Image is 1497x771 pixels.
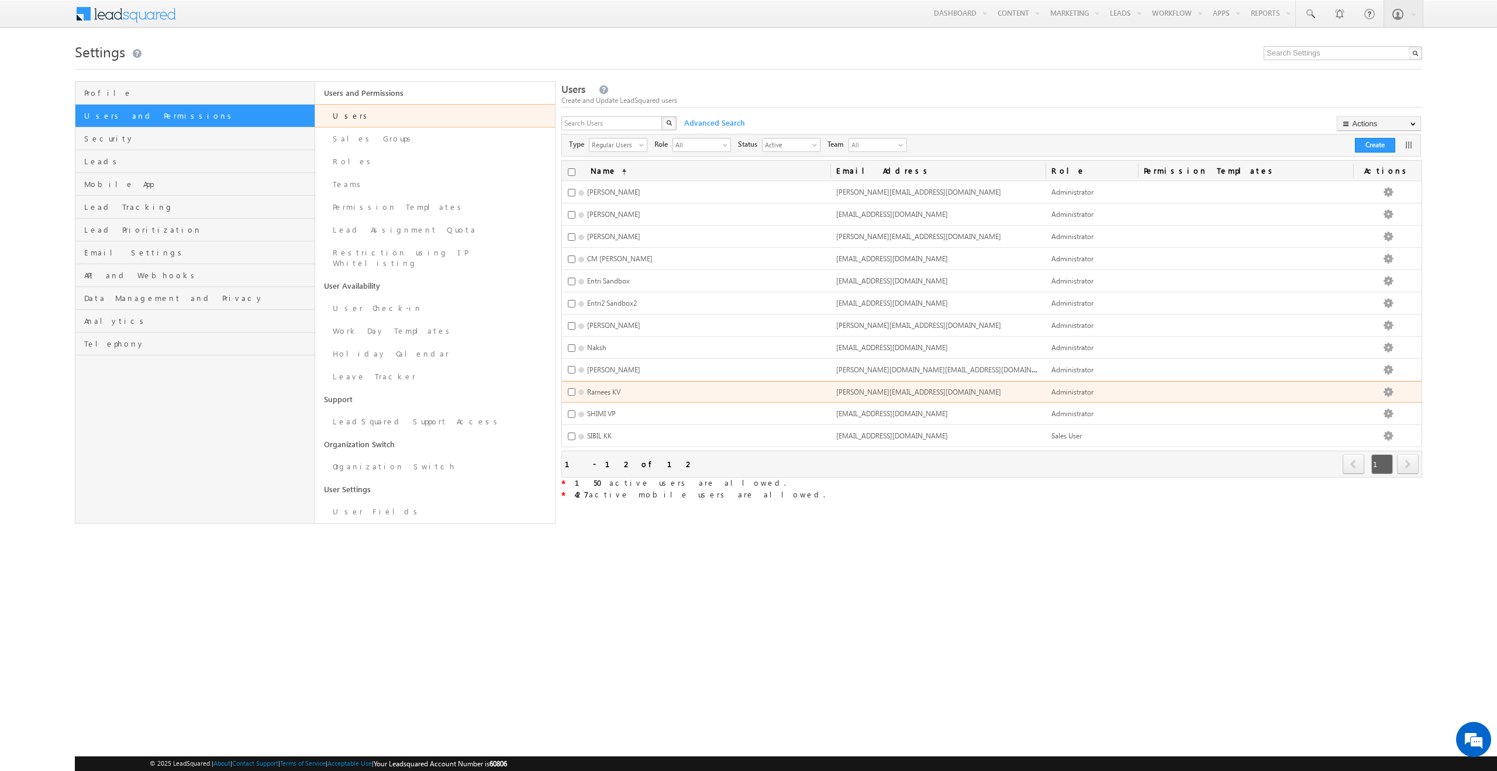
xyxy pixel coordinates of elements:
span: [PERSON_NAME] [587,232,640,241]
span: Administrator [1051,409,1094,418]
span: Lead Prioritization [84,224,312,235]
a: User Check-in [315,297,555,320]
span: Type [569,139,589,150]
span: [EMAIL_ADDRESS][DOMAIN_NAME] [836,299,948,307]
span: active users are allowed. [575,478,786,488]
span: Administrator [1051,321,1094,330]
span: prev [1343,454,1364,474]
span: Administrator [1051,232,1094,241]
span: Administrator [1051,299,1094,307]
span: Regular Users [589,139,637,150]
span: SHIMI VP [587,409,616,418]
span: All [673,139,721,150]
span: 1 [1371,454,1393,474]
a: Restriction using IP Whitelisting [315,241,555,275]
a: Organization Switch [315,455,555,478]
span: Administrator [1051,365,1094,374]
span: active mobile users are allowed. [575,489,825,499]
a: About [213,759,230,767]
a: Analytics [75,310,315,333]
strong: 427 [575,489,589,499]
a: Mobile App [75,173,315,196]
span: (sorted ascending) [617,167,626,177]
a: Sales Groups [315,127,555,150]
a: Email Settings [75,241,315,264]
div: 1 - 12 of 12 [565,457,694,471]
a: Security [75,127,315,150]
span: Administrator [1051,254,1094,263]
span: [PERSON_NAME][DOMAIN_NAME][EMAIL_ADDRESS][DOMAIN_NAME] [836,364,1057,374]
a: User Availability [315,275,555,297]
a: Lead Prioritization [75,219,315,241]
span: [EMAIL_ADDRESS][DOMAIN_NAME] [836,409,948,418]
a: User Settings [315,478,555,500]
span: Naksh [587,343,606,352]
div: Create and Update LeadSquared users [561,95,1422,106]
img: Search [666,120,672,126]
span: [PERSON_NAME] [587,321,640,330]
a: User Fields [315,500,555,523]
span: [PERSON_NAME] [587,365,640,374]
span: next [1397,454,1419,474]
span: [EMAIL_ADDRESS][DOMAIN_NAME] [836,276,948,285]
a: Lead Assignment Quota [315,219,555,241]
span: Telephony [84,338,312,349]
a: Data Management and Privacy [75,287,315,310]
span: Actions [1353,161,1422,181]
span: API and Webhooks [84,270,312,281]
span: [EMAIL_ADDRESS][DOMAIN_NAME] [836,431,948,440]
a: Teams [315,173,555,196]
span: Team [827,139,848,150]
span: [EMAIL_ADDRESS][DOMAIN_NAME] [836,210,948,219]
span: All [849,139,896,151]
a: Acceptable Use [327,759,372,767]
a: Profile [75,82,315,105]
a: Holiday Calendar [315,343,555,365]
span: select [812,141,822,148]
span: Data Management and Privacy [84,293,312,303]
span: Leads [84,156,312,167]
a: Contact Support [232,759,278,767]
span: Advanced Search [678,117,748,128]
span: Sales User [1051,431,1082,440]
span: Permission Templates [1138,161,1353,181]
a: Users and Permissions [315,82,555,104]
span: Users [561,82,585,96]
a: Roles [315,150,555,173]
span: [PERSON_NAME] [587,188,640,196]
span: [EMAIL_ADDRESS][DOMAIN_NAME] [836,343,948,352]
a: Telephony [75,333,315,355]
a: API and Webhooks [75,264,315,287]
a: prev [1343,455,1365,474]
input: Search Users [561,116,663,130]
span: Profile [84,88,312,98]
a: Users and Permissions [75,105,315,127]
input: Search Settings [1264,46,1422,60]
button: Create [1355,138,1395,153]
a: Organization Switch [315,433,555,455]
span: Analytics [84,316,312,326]
a: next [1397,455,1419,474]
span: [PERSON_NAME][EMAIL_ADDRESS][DOMAIN_NAME] [836,388,1001,396]
span: Email Settings [84,247,312,258]
a: Role [1046,161,1138,181]
span: [PERSON_NAME][EMAIL_ADDRESS][DOMAIN_NAME] [836,321,1001,330]
a: Users [315,104,555,127]
span: SIBIL KK [587,431,612,440]
span: Active [763,139,810,150]
span: Administrator [1051,188,1094,196]
a: Name [585,161,632,181]
a: Work Day Templates [315,320,555,343]
span: Entri Sandbox [587,276,630,285]
span: Administrator [1051,343,1094,352]
span: Administrator [1051,276,1094,285]
span: Entri2 Sandbox2 [587,299,637,307]
span: © 2025 LeadSquared | | | | | [150,758,507,769]
span: Lead Tracking [84,202,312,212]
span: [PERSON_NAME][EMAIL_ADDRESS][DOMAIN_NAME] [836,232,1001,241]
a: LeadSquared Support Access [315,410,555,433]
span: select [639,141,649,148]
span: 60806 [489,759,507,768]
a: Email Address [830,161,1046,181]
span: Mobile App [84,179,312,189]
